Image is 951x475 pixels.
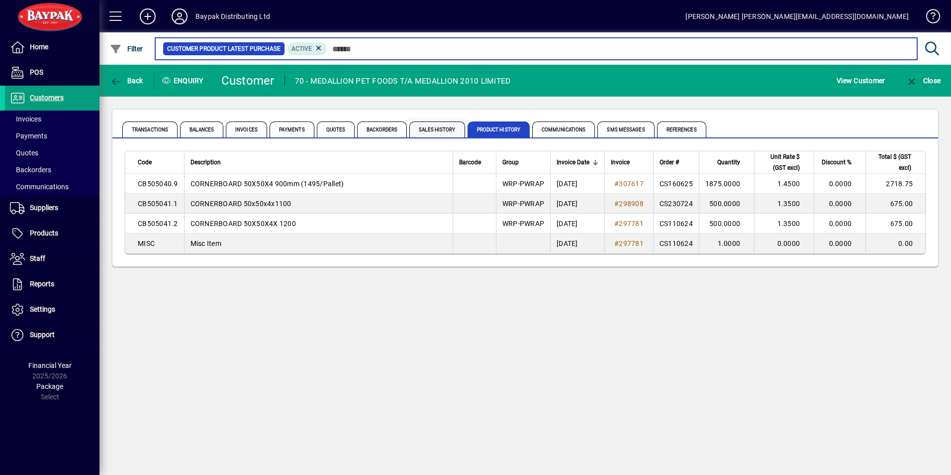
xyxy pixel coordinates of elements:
div: Invoice [611,157,647,168]
span: Barcode [459,157,481,168]
div: 70 - MEDALLION PET FOODS T/A MEDALLION 2010 LIMITED [295,73,511,89]
td: CS160625 [653,174,699,194]
span: Back [110,77,143,85]
span: # [614,180,619,188]
a: Settings [5,297,99,322]
td: 500.0000 [699,214,754,234]
td: CS230724 [653,194,699,214]
div: Discount % [820,157,860,168]
a: POS [5,60,99,85]
button: Filter [107,40,146,58]
div: [PERSON_NAME] [PERSON_NAME][EMAIL_ADDRESS][DOMAIN_NAME] [685,8,909,24]
td: 1.4500 [754,174,814,194]
a: Payments [5,127,99,144]
a: Suppliers [5,196,99,221]
span: # [614,239,619,247]
a: Home [5,35,99,60]
span: Backorders [10,166,51,174]
app-page-header-button: Close enquiry [895,72,951,90]
span: Quantity [717,157,740,168]
td: 0.0000 [754,234,814,253]
td: 0.00 [865,234,925,253]
span: View Customer [837,73,885,89]
span: Transactions [122,121,178,137]
span: 297781 [619,239,644,247]
span: CB505041.2 [138,220,178,228]
span: 297781 [619,220,644,228]
div: Unit Rate $ (GST excl) [761,151,809,173]
button: Close [903,72,943,90]
span: Payments [10,132,47,140]
span: Balances [180,121,223,137]
a: Backorders [5,161,99,178]
span: Misc Item [190,239,221,247]
td: [DATE] [550,174,604,194]
span: Invoices [226,121,267,137]
div: Quantity [705,157,749,168]
button: Back [107,72,146,90]
a: Knowledge Base [919,2,939,34]
td: 1.0000 [699,234,754,253]
a: Quotes [5,144,99,161]
span: Order # [660,157,679,168]
span: Staff [30,254,45,262]
span: Invoice Date [557,157,589,168]
a: Support [5,323,99,348]
a: Staff [5,246,99,271]
div: Description [190,157,447,168]
span: Products [30,229,58,237]
button: Profile [164,7,195,25]
span: Description [190,157,221,168]
span: Communications [532,121,595,137]
td: 0.0000 [814,214,865,234]
span: Active [291,45,312,52]
mat-chip: Product Activation Status: Active [287,42,327,55]
button: View Customer [834,72,887,90]
td: 1.3500 [754,214,814,234]
span: POS [30,68,43,76]
span: # [614,200,619,208]
a: #297781 [611,238,647,249]
td: 1875.0000 [699,174,754,194]
span: Product History [468,121,530,137]
span: References [657,121,706,137]
span: Close [906,77,941,85]
span: Support [30,331,55,339]
div: Invoice Date [557,157,598,168]
a: #297781 [611,218,647,229]
span: Financial Year [28,361,72,369]
span: Payments [270,121,314,137]
span: Package [36,382,63,390]
td: [DATE] [550,214,604,234]
span: MISC [138,239,155,247]
div: Group [502,157,544,168]
span: CB505041.1 [138,200,178,208]
button: Add [132,7,164,25]
span: Invoices [10,115,41,123]
span: Total $ (GST excl) [872,151,911,173]
a: #307617 [611,178,647,189]
td: CS110624 [653,214,699,234]
td: 1.3500 [754,194,814,214]
td: 500.0000 [699,194,754,214]
span: Quotes [10,149,38,157]
span: # [614,220,619,228]
span: Settings [30,305,55,313]
span: Code [138,157,152,168]
span: CORNERBOARD 50x50x4x1100 [190,200,291,208]
span: SMS Messages [597,121,654,137]
td: [DATE] [550,194,604,214]
td: 0.0000 [814,194,865,214]
span: Customer Product Latest Purchase [167,44,281,54]
span: Communications [10,183,69,191]
span: Reports [30,280,54,288]
td: 675.00 [865,214,925,234]
span: Group [502,157,519,168]
span: 298908 [619,200,644,208]
td: 675.00 [865,194,925,214]
span: Discount % [822,157,852,168]
a: Products [5,221,99,246]
span: Backorders [357,121,407,137]
span: Invoice [611,157,630,168]
span: WRP-PWRAP [502,180,544,188]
